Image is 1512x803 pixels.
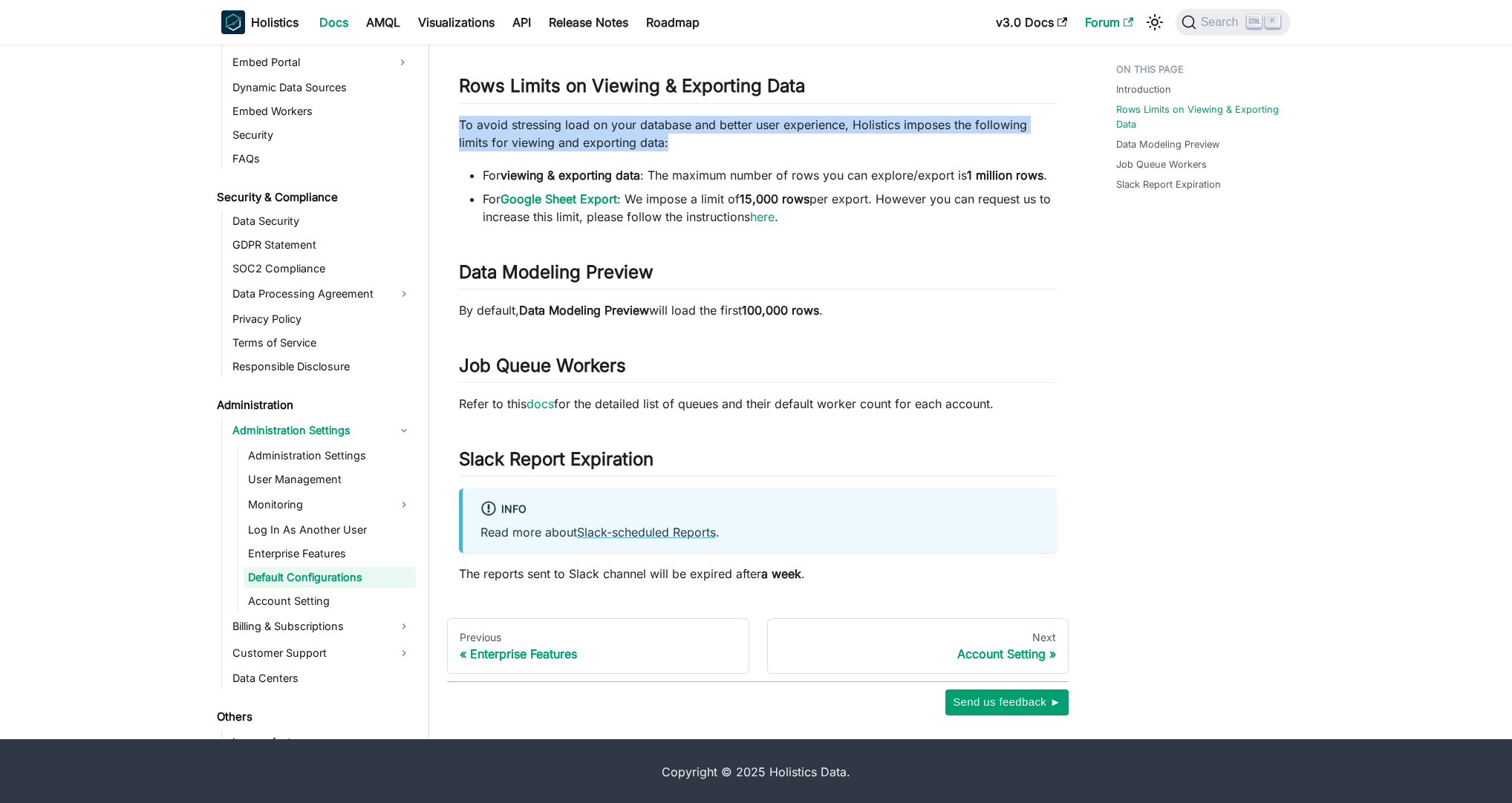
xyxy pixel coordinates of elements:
[459,116,1057,151] p: To avoid stressing load on your database and better user experience, Holistics imposes the follow...
[459,75,1057,103] h2: Rows Limits on Viewing & Exporting Data
[228,77,416,98] a: Dynamic Data Sources
[221,10,299,34] a: HolisticsHolistics
[244,493,416,517] a: Monitoring
[460,646,737,661] div: Enterprise Features
[459,448,1057,476] h2: Slack Report Expiration
[527,396,554,411] a: docs
[459,565,1057,583] p: The reports sent to Slack channel will be expired after .
[228,282,416,306] a: Data Processing Agreement
[228,258,416,279] a: SOC2 Compliance
[459,395,1057,413] p: Refer to this for the detailed list of queues and their default worker count for each account.
[228,730,416,754] a: Legacy features
[228,309,416,330] a: Privacy Policy
[228,148,416,169] a: FAQs
[519,303,649,318] strong: Data Modeling Preview
[1116,82,1171,96] a: Introduction
[409,10,504,34] a: Visualizations
[228,125,416,145] a: Security
[577,525,716,540] a: Slack-scheduled Reports
[228,235,416,255] a: GDPR Statement
[228,356,416,377] a: Responsible Disclosure
[967,168,1043,183] strong: 1 million rows
[767,618,1069,675] a: NextAccount Setting
[212,395,416,416] a: Administration
[483,190,1057,226] li: For : We impose a limit of per export. However you can request us to increase this limit, please ...
[504,10,540,34] a: API
[742,303,819,318] strong: 100,000 rows
[1176,9,1291,36] button: Search (Ctrl+K)
[447,618,749,675] a: PreviousEnterprise Features
[228,614,416,638] a: Billing & Subscriptions
[212,707,416,727] a: Others
[447,618,1069,675] nav: Docs pages
[244,445,416,466] a: Administration Settings
[780,646,1057,661] div: Account Setting
[251,13,299,31] b: Holistics
[501,168,640,183] strong: viewing & exporting data
[637,10,708,34] a: Roadmap
[244,567,416,588] a: Default Configurations
[501,191,617,206] a: Google Sheet Export
[459,301,1057,319] p: By default, will load the first .
[780,631,1057,644] div: Next
[1265,15,1280,28] kbd: K
[1076,10,1142,34] a: Forum
[483,166,1057,184] li: For : The maximum number of rows you can explore/export is .
[750,209,775,224] a: here
[357,10,409,34] a: AMQL
[212,187,416,208] a: Security & Compliance
[740,191,809,206] strong: 15,000 rows
[540,10,637,34] a: Release Notes
[244,543,416,564] a: Enterprise Features
[221,10,245,34] img: Holistics
[1143,10,1167,34] button: Switch between dark and light mode (currently light mode)
[945,689,1069,715] button: Send us feedback ►
[310,10,357,34] a: Docs
[244,520,416,540] a: Log In As Another User
[228,50,389,74] a: Embed Portal
[460,631,737,644] div: Previous
[244,591,416,612] a: Account Setting
[1116,157,1207,171] a: Job Queue Workers
[228,641,416,665] a: Customer Support
[284,763,1228,781] div: Copyright © 2025 Holistics Data.
[228,101,416,122] a: Embed Workers
[480,523,1039,541] p: Read more about .
[761,566,801,581] strong: a week
[228,419,416,442] a: Administration Settings
[228,211,416,232] a: Data Security
[1116,137,1219,151] a: Data Modeling Preview
[1196,16,1248,29] span: Search
[244,469,416,490] a: User Management
[389,50,416,74] button: Expand sidebar category 'Embed Portal'
[480,500,1039,520] div: info
[459,261,1057,289] h2: Data Modeling Preview
[459,355,1057,383] h2: Job Queue Workers
[1116,177,1221,191] a: Slack Report Expiration
[228,332,416,353] a: Terms of Service
[228,668,416,689] a: Data Centers
[987,10,1076,34] a: v3.0 Docs
[953,692,1061,712] span: Send us feedback ►
[1116,102,1282,131] a: Rows Limits on Viewing & Exporting Data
